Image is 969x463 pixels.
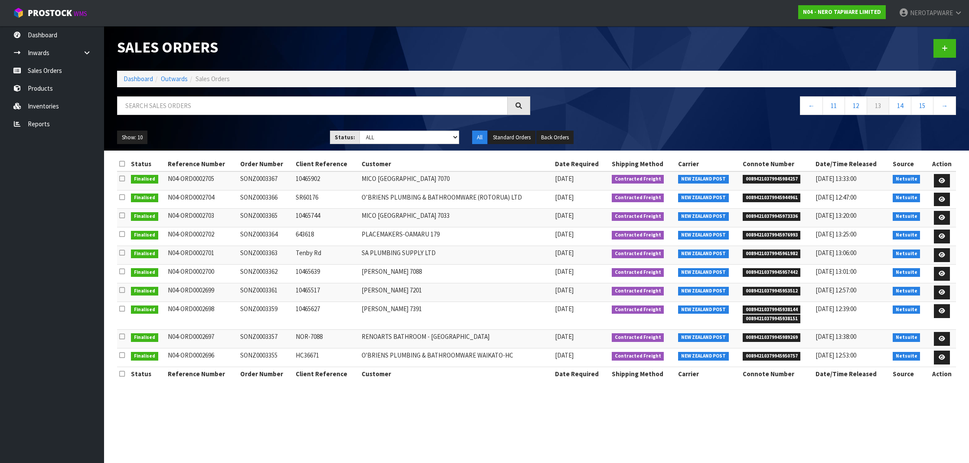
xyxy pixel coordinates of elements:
[359,209,553,227] td: MICO [GEOGRAPHIC_DATA] 7033
[335,134,355,141] strong: Status:
[743,315,801,323] span: 00894210379945938151
[678,175,729,184] span: NEW ZEALAND POST
[129,157,166,171] th: Status
[294,227,359,246] td: 643618
[294,283,359,302] td: 10465517
[294,209,359,227] td: 10465744
[131,287,158,296] span: Finalised
[13,7,24,18] img: cube-alt.png
[359,157,553,171] th: Customer
[238,157,294,171] th: Order Number
[612,175,664,184] span: Contracted Freight
[893,212,920,221] span: Netsuite
[678,194,729,202] span: NEW ZEALAND POST
[928,367,956,381] th: Action
[612,250,664,258] span: Contracted Freight
[891,157,928,171] th: Source
[867,96,889,115] a: 13
[816,249,856,257] span: [DATE] 13:06:00
[741,157,814,171] th: Connote Number
[891,367,928,381] th: Source
[131,268,158,277] span: Finalised
[359,246,553,265] td: SA PLUMBING SUPPLY LTD
[166,367,238,381] th: Reference Number
[166,348,238,367] td: N04-ORD0002696
[359,283,553,302] td: [PERSON_NAME] 7201
[612,352,664,361] span: Contracted Freight
[166,246,238,265] td: N04-ORD0002701
[543,96,956,118] nav: Page navigation
[359,190,553,209] td: O’BRIENS PLUMBING & BATHROOMWARE (ROTORUA) LTD
[294,265,359,283] td: 10465639
[678,231,729,240] span: NEW ZEALAND POST
[553,367,609,381] th: Date Required
[845,96,867,115] a: 12
[166,302,238,330] td: N04-ORD0002698
[129,367,166,381] th: Status
[166,265,238,283] td: N04-ORD0002700
[555,286,574,294] span: [DATE]
[555,230,574,238] span: [DATE]
[555,305,574,313] span: [DATE]
[610,157,676,171] th: Shipping Method
[131,352,158,361] span: Finalised
[28,7,72,19] span: ProStock
[612,212,664,221] span: Contracted Freight
[678,212,729,221] span: NEW ZEALAND POST
[743,305,801,314] span: 00894210379945938144
[743,212,801,221] span: 00894210379945973336
[816,332,856,341] span: [DATE] 13:38:00
[893,175,920,184] span: Netsuite
[910,9,953,17] span: NEROTAPWARE
[813,157,890,171] th: Date/Time Released
[612,287,664,296] span: Contracted Freight
[612,194,664,202] span: Contracted Freight
[359,348,553,367] td: O'BRIENS PLUMBING & BATHROOMWARE WAIKATO-HC
[803,8,881,16] strong: N04 - NERO TAPWARE LIMITED
[294,348,359,367] td: HC36671
[555,249,574,257] span: [DATE]
[893,352,920,361] span: Netsuite
[196,75,230,83] span: Sales Orders
[294,302,359,330] td: 10465627
[553,157,609,171] th: Date Required
[822,96,845,115] a: 11
[893,194,920,202] span: Netsuite
[743,250,801,258] span: 00894210379945961982
[743,194,801,202] span: 00894210379945944961
[816,174,856,183] span: [DATE] 13:33:00
[741,367,814,381] th: Connote Number
[743,352,801,361] span: 00894210379945950757
[488,131,535,144] button: Standard Orders
[816,351,856,359] span: [DATE] 12:53:00
[238,246,294,265] td: SONZ0003363
[294,330,359,348] td: NOR-7088
[166,171,238,190] td: N04-ORD0002705
[612,268,664,277] span: Contracted Freight
[678,287,729,296] span: NEW ZEALAND POST
[612,333,664,342] span: Contracted Freight
[238,348,294,367] td: SONZ0003355
[555,351,574,359] span: [DATE]
[678,268,729,277] span: NEW ZEALAND POST
[889,96,911,115] a: 14
[555,332,574,341] span: [DATE]
[131,305,158,314] span: Finalised
[678,305,729,314] span: NEW ZEALAND POST
[359,171,553,190] td: MICO [GEOGRAPHIC_DATA] 7070
[161,75,188,83] a: Outwards
[555,211,574,220] span: [DATE]
[893,305,920,314] span: Netsuite
[166,227,238,246] td: N04-ORD0002702
[131,175,158,184] span: Finalised
[743,231,801,240] span: 00894210379945976993
[555,193,574,201] span: [DATE]
[238,209,294,227] td: SONZ0003365
[678,250,729,258] span: NEW ZEALAND POST
[678,352,729,361] span: NEW ZEALAND POST
[131,231,158,240] span: Finalised
[800,96,823,115] a: ←
[678,333,729,342] span: NEW ZEALAND POST
[238,171,294,190] td: SONZ0003367
[238,227,294,246] td: SONZ0003364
